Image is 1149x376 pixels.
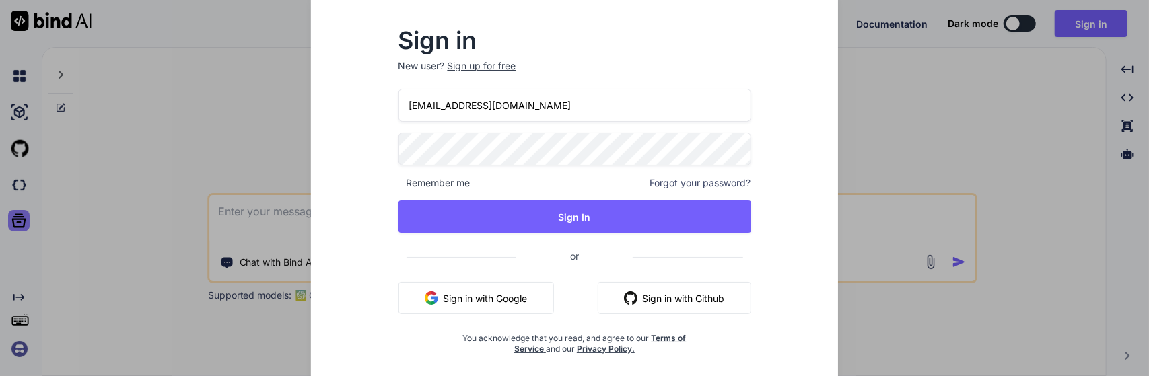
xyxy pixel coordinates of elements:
[398,30,751,51] h2: Sign in
[457,325,692,354] div: You acknowledge that you read, and agree to our and our
[514,333,687,354] a: Terms of Service
[577,344,635,354] a: Privacy Policy.
[448,59,516,73] div: Sign up for free
[398,176,471,190] span: Remember me
[624,291,637,305] img: github
[650,176,751,190] span: Forgot your password?
[598,282,751,314] button: Sign in with Github
[398,59,751,89] p: New user?
[398,89,751,122] input: Login or Email
[398,200,751,233] button: Sign In
[425,291,438,305] img: google
[398,282,554,314] button: Sign in with Google
[516,239,633,272] span: or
